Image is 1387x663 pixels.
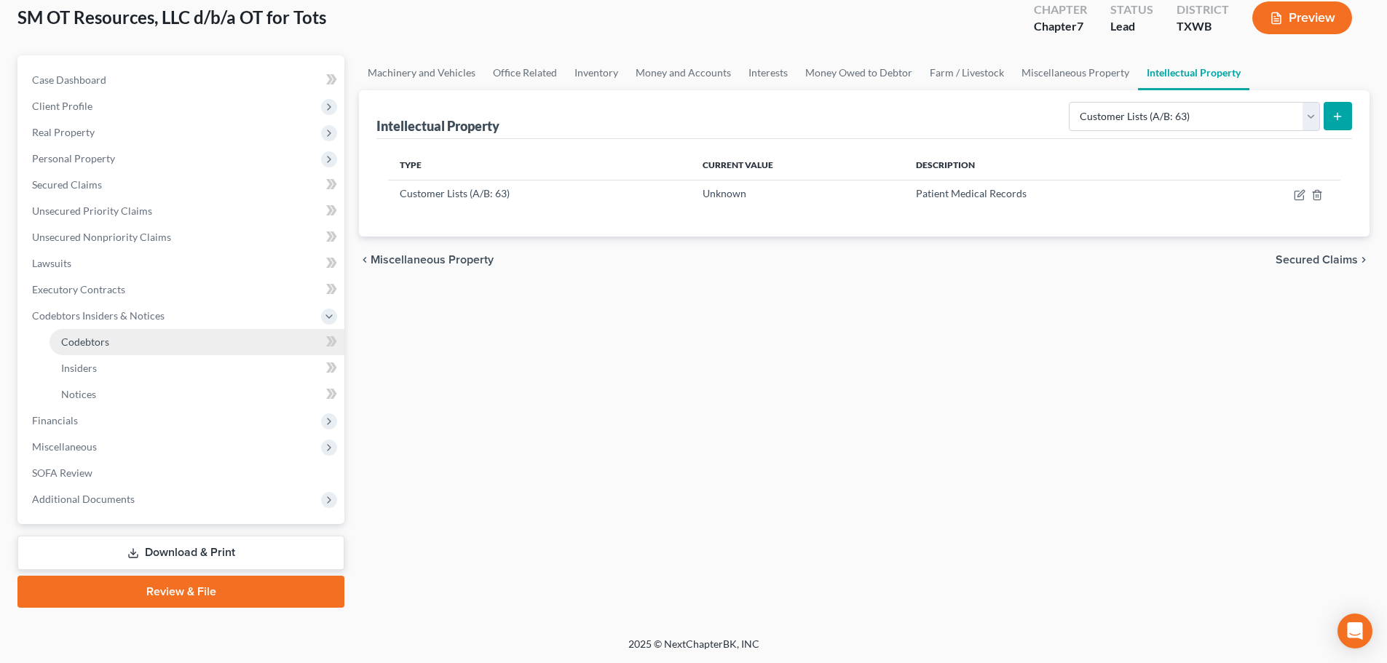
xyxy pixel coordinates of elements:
span: Executory Contracts [32,283,125,295]
div: TXWB [1177,18,1229,35]
td: Patient Medical Records [904,180,1209,207]
a: Unsecured Priority Claims [20,198,344,224]
a: Machinery and Vehicles [359,55,484,90]
span: Real Property [32,126,95,138]
span: Codebtors Insiders & Notices [32,309,165,322]
div: Open Intercom Messenger [1337,614,1372,648]
div: Intellectual Property [376,117,499,135]
th: Description [904,151,1209,180]
a: Notices [50,381,344,408]
span: SM OT Resources, LLC d/b/a OT for Tots [17,7,326,28]
div: Status [1110,1,1153,18]
a: Money Owed to Debtor [797,55,921,90]
a: Intellectual Property [1138,55,1249,90]
div: Chapter [1034,1,1087,18]
a: Money and Accounts [627,55,740,90]
td: Customer Lists (A/B: 63) [388,180,690,207]
td: Unknown [691,180,904,207]
a: Farm / Livestock [921,55,1013,90]
a: Codebtors [50,329,344,355]
button: Secured Claims chevron_right [1276,254,1370,266]
span: SOFA Review [32,467,92,479]
div: Chapter [1034,18,1087,35]
a: Miscellaneous Property [1013,55,1138,90]
span: Client Profile [32,100,92,112]
th: Current Value [691,151,904,180]
a: Office Related [484,55,566,90]
span: Lawsuits [32,257,71,269]
a: Executory Contracts [20,277,344,303]
button: chevron_left Miscellaneous Property [359,254,494,266]
a: Inventory [566,55,627,90]
div: Lead [1110,18,1153,35]
div: 2025 © NextChapterBK, INC [279,637,1109,663]
button: Preview [1252,1,1352,34]
span: Miscellaneous [32,440,97,453]
a: Interests [740,55,797,90]
a: Download & Print [17,536,344,570]
a: SOFA Review [20,460,344,486]
a: Case Dashboard [20,67,344,93]
span: Codebtors [61,336,109,348]
a: Insiders [50,355,344,381]
span: Miscellaneous Property [371,254,494,266]
span: Additional Documents [32,493,135,505]
span: Financials [32,414,78,426]
div: District [1177,1,1229,18]
a: Secured Claims [20,172,344,198]
span: Secured Claims [1276,254,1358,266]
span: Notices [61,388,96,400]
span: Insiders [61,362,97,374]
th: Type [388,151,690,180]
a: Unsecured Nonpriority Claims [20,224,344,250]
span: Case Dashboard [32,74,106,86]
a: Lawsuits [20,250,344,277]
span: Unsecured Nonpriority Claims [32,231,171,243]
i: chevron_right [1358,254,1370,266]
i: chevron_left [359,254,371,266]
a: Review & File [17,576,344,608]
span: Unsecured Priority Claims [32,205,152,217]
span: 7 [1077,19,1083,33]
span: Secured Claims [32,178,102,191]
span: Personal Property [32,152,115,164]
